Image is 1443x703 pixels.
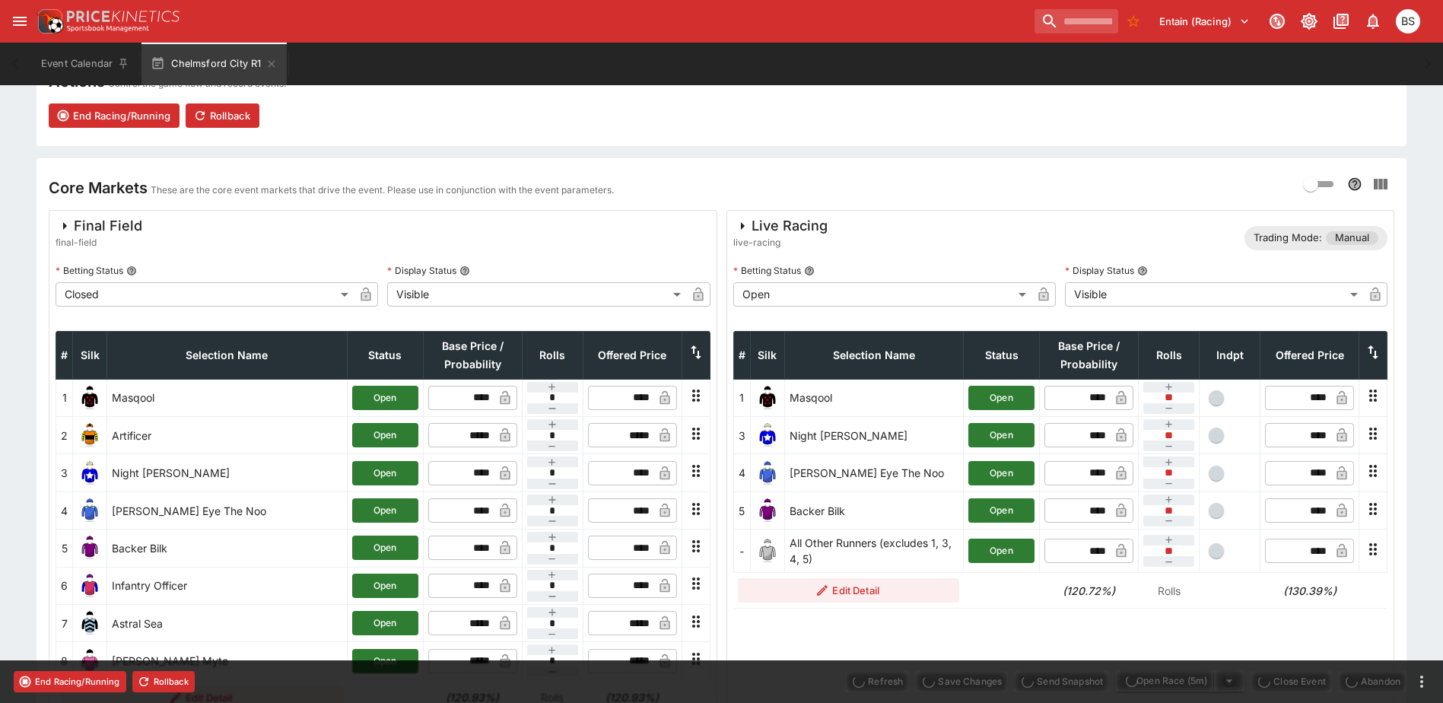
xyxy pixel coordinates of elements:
[968,539,1035,563] button: Open
[1065,282,1363,307] div: Visible
[968,423,1035,447] button: Open
[1413,673,1431,691] button: more
[1326,231,1378,246] span: Manual
[968,461,1035,485] button: Open
[78,574,102,598] img: runner 6
[583,331,682,379] th: Offered Price
[107,642,348,679] td: [PERSON_NAME] Myte
[1139,331,1200,379] th: Rolls
[33,6,64,37] img: PriceKinetics Logo
[784,331,964,379] th: Selection Name
[733,454,750,491] td: 4
[733,331,750,379] th: #
[352,423,418,447] button: Open
[78,386,102,410] img: runner 1
[56,379,73,416] td: 1
[56,530,73,567] td: 5
[1396,9,1420,33] div: Brendan Scoble
[1260,331,1359,379] th: Offered Price
[1254,231,1322,246] p: Trading Mode:
[784,417,964,454] td: Night [PERSON_NAME]
[1150,9,1259,33] button: Select Tenant
[107,605,348,642] td: Astral Sea
[352,574,418,598] button: Open
[755,461,780,485] img: runner 4
[56,331,73,379] th: #
[56,282,354,307] div: Closed
[352,536,418,560] button: Open
[750,331,784,379] th: Silk
[56,567,73,604] td: 6
[73,331,107,379] th: Silk
[56,491,73,529] td: 4
[352,498,418,523] button: Open
[56,417,73,454] td: 2
[1115,670,1244,692] div: split button
[352,461,418,485] button: Open
[733,417,750,454] td: 3
[755,386,780,410] img: runner 1
[186,103,259,128] button: Rollback
[107,454,348,491] td: Night [PERSON_NAME]
[56,605,73,642] td: 7
[1359,8,1387,35] button: Notifications
[56,642,73,679] td: 8
[67,11,180,22] img: PriceKinetics
[804,266,815,276] button: Betting Status
[107,331,348,379] th: Selection Name
[56,235,142,250] span: final-field
[968,386,1035,410] button: Open
[1040,331,1139,379] th: Base Price / Probability
[352,611,418,635] button: Open
[56,217,142,235] div: Final Field
[32,43,138,85] button: Event Calendar
[78,611,102,635] img: runner 7
[755,498,780,523] img: runner 5
[1200,331,1260,379] th: Independent
[107,379,348,416] td: Masqool
[132,671,195,692] button: Rollback
[107,567,348,604] td: Infantry Officer
[126,266,137,276] button: Betting Status
[1044,583,1134,599] h6: (120.72%)
[49,178,148,198] h4: Core Markets
[784,530,964,573] td: All Other Runners (excludes 1, 3, 4, 5)
[733,264,801,277] p: Betting Status
[56,264,123,277] p: Betting Status
[522,331,583,379] th: Rolls
[1295,8,1323,35] button: Toggle light/dark mode
[738,578,959,603] button: Edit Detail
[56,454,73,491] td: 3
[733,217,828,235] div: Live Racing
[352,386,418,410] button: Open
[141,43,287,85] button: Chelmsford City R1
[784,491,964,529] td: Backer Bilk
[387,264,456,277] p: Display Status
[1263,8,1291,35] button: Connected to PK
[1391,5,1425,38] button: Brendan Scoble
[733,530,750,573] td: -
[1137,266,1148,276] button: Display Status
[733,235,828,250] span: live-racing
[423,331,522,379] th: Base Price / Probability
[1065,264,1134,277] p: Display Status
[1265,583,1355,599] h6: (130.39%)
[1338,673,1406,688] span: Mark an event as closed and abandoned.
[347,331,423,379] th: Status
[107,417,348,454] td: Artificer
[387,282,685,307] div: Visible
[733,379,750,416] td: 1
[968,498,1035,523] button: Open
[78,536,102,560] img: runner 5
[755,423,780,447] img: runner 3
[67,25,149,32] img: Sportsbook Management
[733,282,1031,307] div: Open
[459,266,470,276] button: Display Status
[78,498,102,523] img: runner 4
[6,8,33,35] button: open drawer
[784,454,964,491] td: [PERSON_NAME] Eye The Noo
[1327,8,1355,35] button: Documentation
[733,491,750,529] td: 5
[1121,9,1146,33] button: No Bookmarks
[14,671,126,692] button: End Racing/Running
